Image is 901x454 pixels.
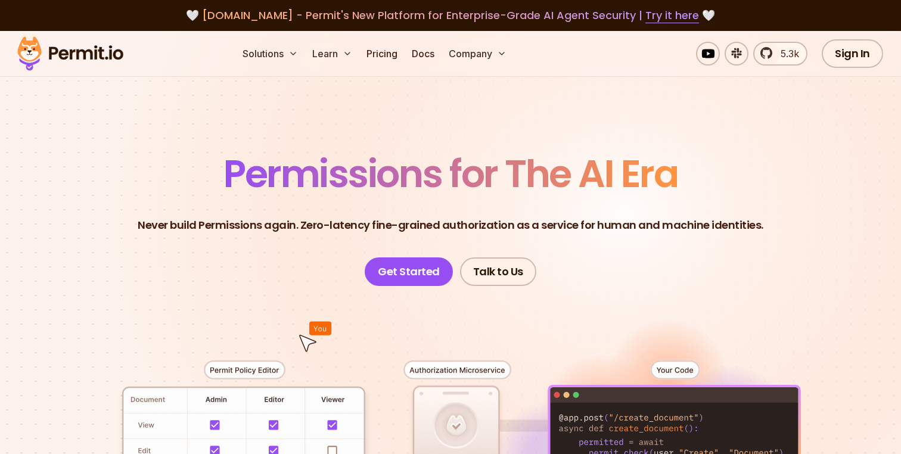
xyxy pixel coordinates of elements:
[29,7,872,24] div: 🤍 🤍
[444,42,511,66] button: Company
[753,42,807,66] a: 5.3k
[307,42,357,66] button: Learn
[138,217,763,234] p: Never build Permissions again. Zero-latency fine-grained authorization as a service for human and...
[365,257,453,286] a: Get Started
[460,257,536,286] a: Talk to Us
[238,42,303,66] button: Solutions
[645,8,699,23] a: Try it here
[202,8,699,23] span: [DOMAIN_NAME] - Permit's New Platform for Enterprise-Grade AI Agent Security |
[362,42,402,66] a: Pricing
[773,46,799,61] span: 5.3k
[407,42,439,66] a: Docs
[12,33,129,74] img: Permit logo
[223,147,678,200] span: Permissions for The AI Era
[822,39,883,68] a: Sign In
